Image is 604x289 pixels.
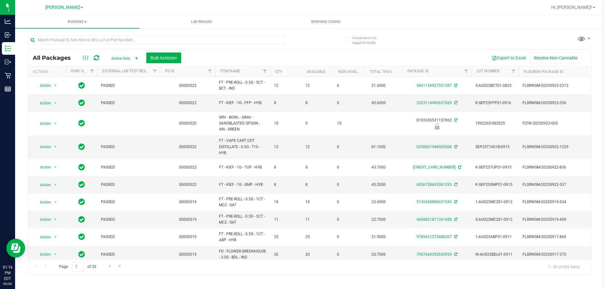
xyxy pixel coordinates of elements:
span: Action [34,81,51,90]
span: PASSED [101,164,156,170]
span: 1-AUG25ABP01-0911 [475,234,515,240]
span: In Sync [78,215,85,224]
span: Sync from Compliance System [453,200,457,204]
span: select [52,119,59,128]
span: PASSED [101,83,156,89]
span: 20 [305,252,329,258]
iframe: Resource center [6,239,25,258]
inline-svg: Retail [5,72,11,79]
input: Search Package ID, Item Name, SKU, Lot or Part Number... [28,35,285,45]
button: Receive Non-Cannabis [530,53,582,63]
inline-svg: Inventory [5,45,11,52]
span: 20.7000 [368,250,389,259]
span: Sync from Compliance System [453,217,457,222]
span: GRV - BOWL - GRAV - SANDBLASTED SPOON - 4IN - GREEN [219,114,266,133]
span: FLTW-20250923-003 [523,120,584,126]
span: FT - VAPE CART CDT DISTILLATE - 0.5G - T16 - HYB [219,138,266,156]
a: Total THC% [370,69,392,74]
span: 8 [274,164,298,170]
a: Filter [87,66,97,77]
span: FT - PRE-ROLL - 0.5G - 5CT - MCZ - SAT [219,214,266,225]
span: FLSRWGM-20250922-537 [523,182,584,188]
a: Sync Status [71,69,95,73]
span: 12 [305,83,329,89]
span: 0 [337,83,361,89]
span: FLSRWGM-20250922-836 [523,164,584,170]
span: 45.6000 [368,98,389,108]
div: Actions [33,69,63,74]
span: 8 [305,100,329,106]
span: select [52,198,59,207]
span: Action [34,250,51,259]
a: Item Name [220,69,240,73]
span: FT - PRE-ROLL - 0.5G - 1CT - ABP - HYB [219,231,266,243]
a: 4608831871341428 [417,217,452,222]
p: 01:16 PM EDT [3,264,12,281]
span: In Sync [78,119,85,128]
span: In Sync [78,163,85,172]
a: Go to the last page [115,262,125,270]
span: Sync from Compliance System [453,145,457,149]
span: In Sync [78,180,85,189]
a: Inventory Counts [264,15,388,28]
a: [CREDIT_CARD_NUMBER] [413,165,456,170]
a: PO ID [165,69,175,73]
span: 0 [305,120,329,126]
span: Bulk Actions [150,55,177,60]
span: [PERSON_NAME] [45,5,80,10]
span: Action [34,119,51,128]
span: SEP25T1601B-0915 [475,144,515,150]
a: Filter [461,66,472,77]
span: FLSRWGM-20250919-534 [523,199,584,205]
a: 00000522 [179,83,197,88]
span: 0 [337,164,361,170]
span: select [52,99,59,108]
span: 0 [337,100,361,106]
span: 0 [337,217,361,223]
a: Lot Number [477,69,499,73]
span: 0 [337,182,361,188]
span: Action [34,99,51,108]
span: 1992265-082025 [475,120,515,126]
span: 23.6000 [368,197,389,207]
span: FT - PRE-ROLL - 0.5G - 5CT - BCT - IND [219,80,266,92]
a: 3523114490637069 [417,101,452,105]
span: FT - KIEF - 1G - GMP - HYB [219,182,266,188]
span: select [52,181,59,189]
span: 19 [305,199,329,205]
span: 8 [274,100,298,106]
inline-svg: Reports [5,86,11,92]
span: 25 [274,234,298,240]
span: select [52,81,59,90]
span: 0 [337,252,361,258]
span: 8 [305,182,329,188]
a: External Lab Test Result [102,69,152,73]
span: K-SEP25FFP01-0916 [475,100,515,106]
span: Sync from Compliance System [453,235,457,239]
span: 15 [274,120,298,126]
a: 9789621273680207 [417,235,452,239]
span: Action [34,198,51,207]
span: 0 [337,234,361,240]
span: 15 [337,120,361,126]
span: FLSRWGM-20250923-336 [523,100,584,106]
span: 22.7000 [368,215,389,224]
span: 8 [305,164,329,170]
a: 00000519 [179,200,197,204]
span: Action [34,163,51,172]
a: 00000519 [179,235,197,239]
span: Action [34,142,51,151]
a: 5136368886031543 [417,200,452,204]
span: Sync from Compliance System [453,83,457,88]
span: Include items not tagged for facility [352,36,384,45]
span: In Sync [78,197,85,206]
span: 5-AUG25MCZ01-0912 [475,217,515,223]
a: 00000522 [179,101,197,105]
span: FT - KIEF - 1G - FFP - HYB [219,100,266,106]
span: In Sync [78,250,85,259]
a: 0250601948505568 [417,145,452,149]
span: 1 - 20 of 699 items [543,262,585,271]
span: 1-AUG25MCZ01-0912 [475,199,515,205]
a: Go to the next page [105,262,115,270]
span: Sync from Compliance System [453,182,457,187]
